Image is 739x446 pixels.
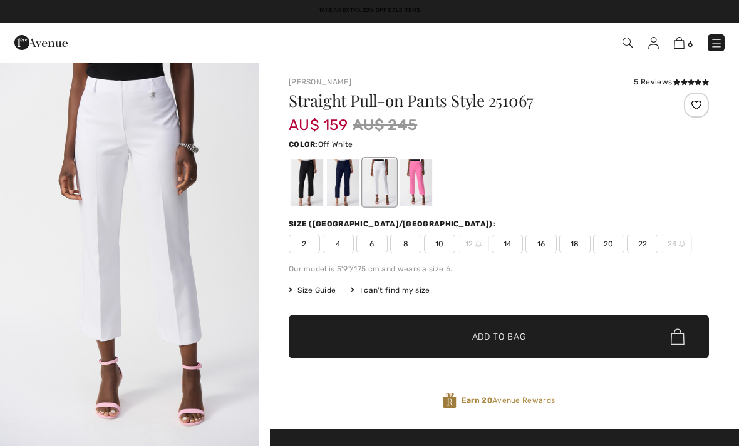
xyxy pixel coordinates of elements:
span: Add to Bag [472,330,526,343]
h1: Straight Pull-on Pants Style 251067 [289,93,639,109]
span: 4 [323,235,354,253]
div: 5 Reviews [634,76,709,88]
img: My Info [648,37,659,49]
img: Bag.svg [671,328,685,345]
div: Midnight Blue [327,159,359,206]
span: 12 [458,235,489,253]
img: ring-m.svg [475,241,482,247]
iframe: Opens a widget where you can chat to one of our agents [658,408,726,440]
img: 1ère Avenue [14,30,68,55]
span: Avenue Rewards [462,395,555,406]
span: 2 [289,235,320,253]
strong: Earn 20 [462,396,492,405]
span: 24 [661,235,692,253]
span: 20 [593,235,624,253]
div: Off White [363,159,396,206]
a: Take an Extra 20% Off Sale Items [319,7,421,13]
div: Black [291,159,323,206]
img: ring-m.svg [679,241,685,247]
span: 18 [559,235,591,253]
div: I can't find my size [351,285,430,296]
span: 10 [424,235,455,253]
img: Search [623,38,633,48]
span: 6 [356,235,388,253]
span: Off White [318,140,353,149]
a: [PERSON_NAME] [289,78,351,86]
span: 6 [688,39,693,49]
button: Add to Bag [289,315,709,358]
div: Size ([GEOGRAPHIC_DATA]/[GEOGRAPHIC_DATA]): [289,218,498,230]
span: 22 [627,235,658,253]
span: Color: [289,140,318,149]
div: Our model is 5'9"/175 cm and wears a size 6. [289,263,709,275]
img: Menu [710,37,723,49]
a: 6 [674,35,693,50]
span: 8 [390,235,421,253]
span: 16 [525,235,557,253]
img: Avenue Rewards [443,392,457,409]
span: 14 [492,235,523,253]
span: AU$ 159 [289,104,348,134]
img: Shopping Bag [674,37,685,49]
a: 1ère Avenue [14,36,68,48]
div: Bubble gum [400,159,432,206]
span: Size Guide [289,285,336,296]
span: AU$ 245 [353,114,417,136]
